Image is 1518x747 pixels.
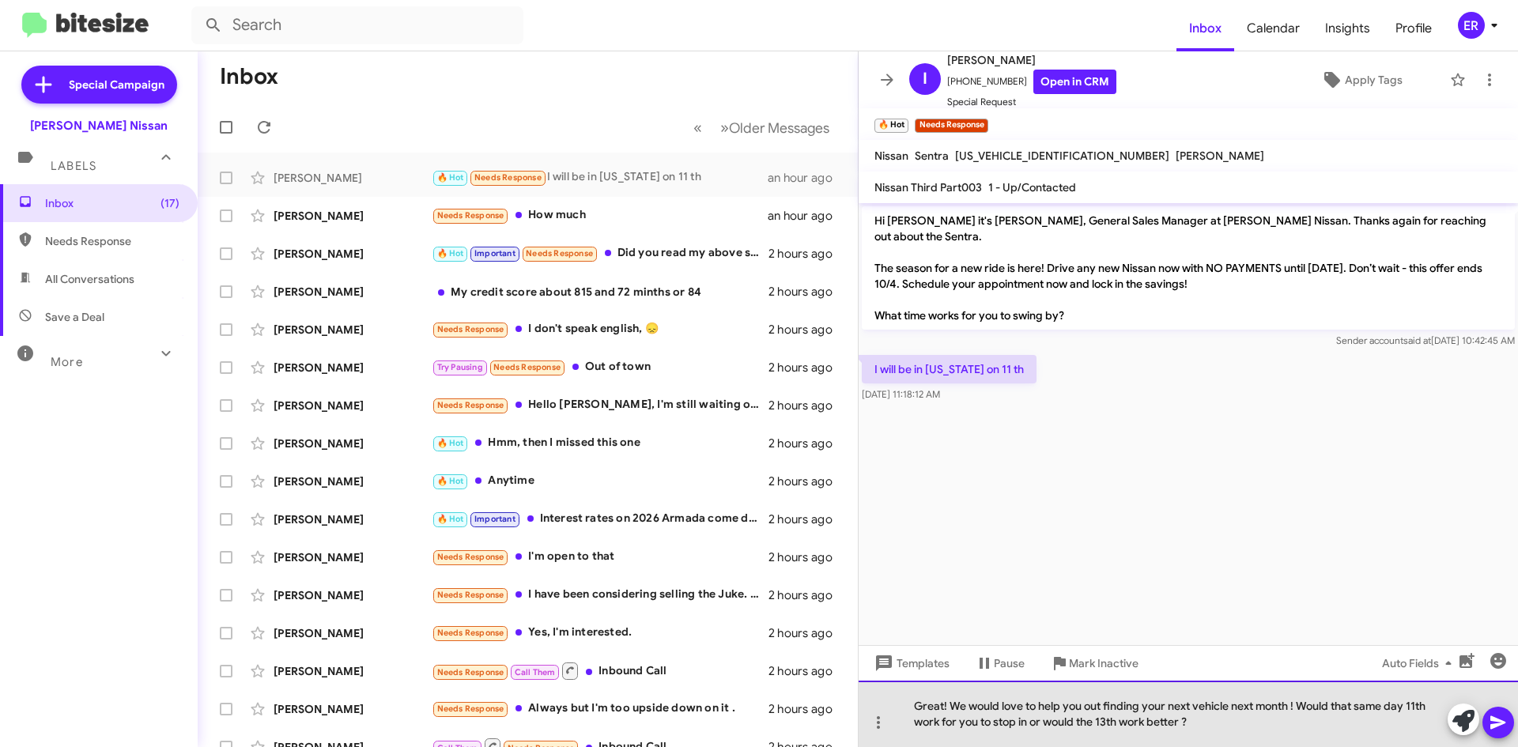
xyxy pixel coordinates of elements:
a: Insights [1312,6,1383,51]
span: Apply Tags [1345,66,1403,94]
span: [PHONE_NUMBER] [947,70,1116,94]
small: 🔥 Hot [874,119,908,133]
span: Needs Response [437,324,504,334]
div: Hello [PERSON_NAME], I'm still waiting on that appraisal. [432,396,768,414]
div: ER [1458,12,1485,39]
span: All Conversations [45,271,134,287]
div: [PERSON_NAME] [274,208,432,224]
div: an hour ago [768,208,845,224]
span: Pause [994,649,1025,677]
div: [PERSON_NAME] [274,322,432,338]
span: [PERSON_NAME] [947,51,1116,70]
button: ER [1444,12,1501,39]
div: 2 hours ago [768,511,845,527]
a: Open in CRM [1033,70,1116,94]
span: Important [474,248,515,258]
span: Labels [51,159,96,173]
span: Mark Inactive [1069,649,1138,677]
div: [PERSON_NAME] [274,625,432,641]
span: « [693,118,702,138]
div: Always but I'm too upside down on it . [432,700,768,718]
span: Older Messages [729,119,829,137]
div: I'm open to that [432,548,768,566]
span: Call Them [515,667,556,677]
div: Did you read my above statement? What had changed? I truly wanted a car from [PERSON_NAME] but [P... [432,244,768,262]
span: Nissan Third Part003 [874,180,982,194]
div: Yes, I'm interested. [432,624,768,642]
a: Special Campaign [21,66,177,104]
div: [PERSON_NAME] [274,398,432,413]
button: Mark Inactive [1037,649,1151,677]
div: 2 hours ago [768,398,845,413]
span: Needs Response [474,172,542,183]
h1: Inbox [220,64,278,89]
div: [PERSON_NAME] [274,436,432,451]
div: 2 hours ago [768,663,845,679]
div: [PERSON_NAME] Nissan [30,118,168,134]
span: Try Pausing [437,362,483,372]
div: I will be in [US_STATE] on 11 th [432,168,768,187]
span: [PERSON_NAME] [1176,149,1264,163]
div: How much [432,206,768,224]
div: 2 hours ago [768,701,845,717]
span: Needs Response [45,233,179,249]
span: Needs Response [493,362,561,372]
div: [PERSON_NAME] [274,549,432,565]
div: [PERSON_NAME] [274,663,432,679]
div: [PERSON_NAME] [274,360,432,375]
div: 2 hours ago [768,587,845,603]
span: [US_VEHICLE_IDENTIFICATION_NUMBER] [955,149,1169,163]
span: 🔥 Hot [437,248,464,258]
span: Profile [1383,6,1444,51]
div: 2 hours ago [768,549,845,565]
p: I will be in [US_STATE] on 11 th [862,355,1037,383]
div: Out of town [432,358,768,376]
input: Search [191,6,523,44]
span: Sentra [915,149,949,163]
span: Special Campaign [69,77,164,92]
span: 🔥 Hot [437,476,464,486]
span: 🔥 Hot [437,172,464,183]
div: 2 hours ago [768,625,845,641]
span: [DATE] 11:18:12 AM [862,388,940,400]
span: Auto Fields [1382,649,1458,677]
div: 2 hours ago [768,436,845,451]
span: Needs Response [526,248,593,258]
div: My credit score about 815 and 72 minths or 84 [432,284,768,300]
a: Calendar [1234,6,1312,51]
button: Previous [684,111,712,144]
span: (17) [160,195,179,211]
div: [PERSON_NAME] [274,473,432,489]
span: Special Request [947,94,1116,110]
button: Next [711,111,839,144]
div: [PERSON_NAME] [274,170,432,186]
span: 🔥 Hot [437,514,464,524]
span: Templates [871,649,950,677]
div: Interest rates on 2026 Armada come down yet? [432,510,768,528]
div: I don't speak english, 😞 [432,320,768,338]
span: Needs Response [437,667,504,677]
div: [PERSON_NAME] [274,511,432,527]
div: 2 hours ago [768,473,845,489]
span: Needs Response [437,628,504,638]
span: said at [1403,334,1431,346]
span: Needs Response [437,552,504,562]
div: [PERSON_NAME] [274,284,432,300]
button: Apply Tags [1280,66,1442,94]
p: Hi [PERSON_NAME] it's [PERSON_NAME], General Sales Manager at [PERSON_NAME] Nissan. Thanks again ... [862,206,1515,330]
span: Save a Deal [45,309,104,325]
small: Needs Response [915,119,987,133]
nav: Page navigation example [685,111,839,144]
div: 2 hours ago [768,322,845,338]
span: Needs Response [437,590,504,600]
span: Nissan [874,149,908,163]
div: [PERSON_NAME] [274,701,432,717]
div: [PERSON_NAME] [274,246,432,262]
button: Templates [859,649,962,677]
div: 2 hours ago [768,360,845,375]
span: I [923,66,927,92]
div: 2 hours ago [768,284,845,300]
span: Inbox [45,195,179,211]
